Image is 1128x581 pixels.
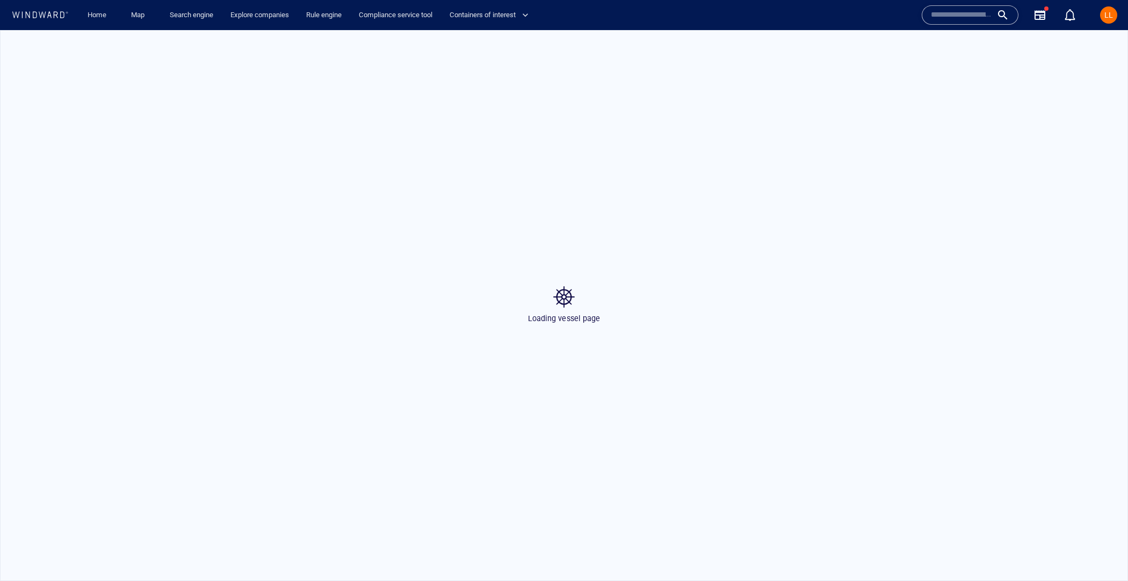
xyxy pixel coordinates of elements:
a: Home [83,6,111,25]
button: Containers of interest [445,6,538,25]
a: Explore companies [226,6,293,25]
a: Compliance service tool [355,6,437,25]
a: Map [127,6,153,25]
button: Map [122,6,157,25]
span: LL [1104,11,1113,19]
span: Containers of interest [450,9,529,21]
a: Rule engine [302,6,346,25]
a: Search engine [165,6,218,25]
p: Loading vessel page [528,312,601,325]
iframe: Chat [1082,533,1120,573]
div: Notification center [1064,9,1076,21]
button: LL [1098,4,1119,26]
button: Home [79,6,114,25]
